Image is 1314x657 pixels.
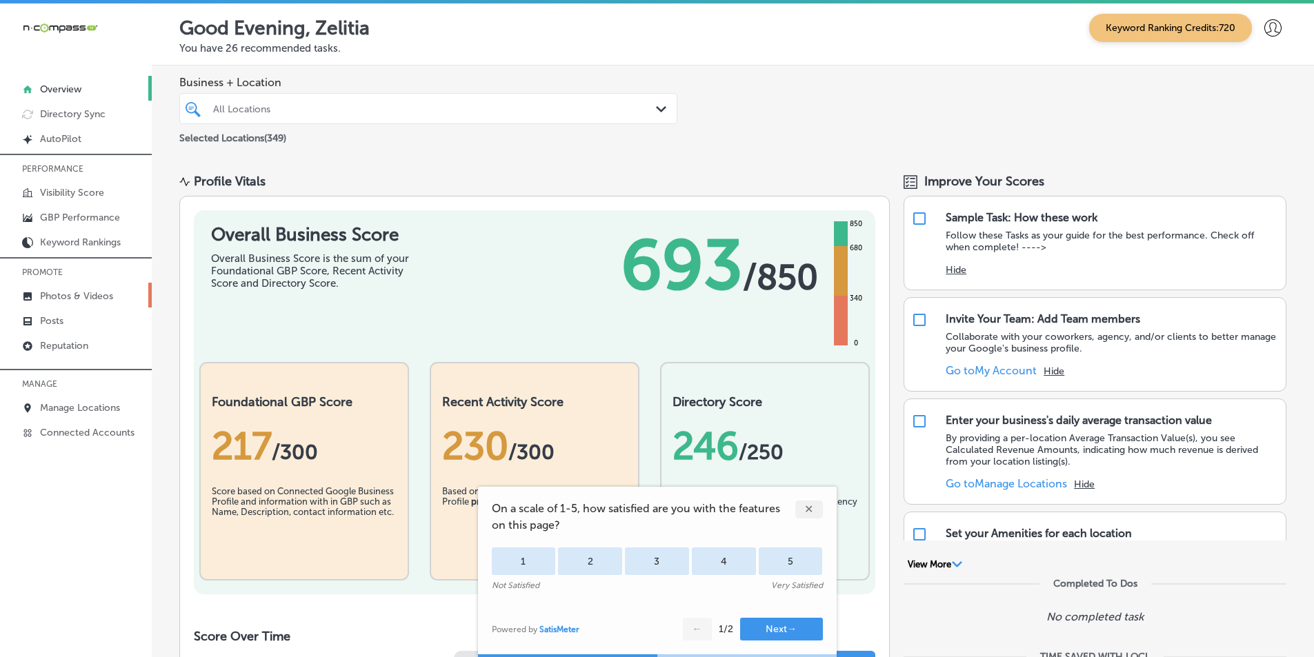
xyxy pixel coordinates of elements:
span: Business + Location [179,76,677,89]
span: 693 [621,224,743,307]
p: Connected Accounts [40,427,135,438]
p: Posts [40,315,63,327]
div: Score based on Connected Google Business Profile and information with in GBP such as Name, Descri... [212,486,397,555]
span: Keyword Ranking Credits: 720 [1089,14,1252,42]
div: 5 [759,547,823,575]
div: Sample Task: How these work [946,211,1097,224]
p: Directory Sync [40,108,106,120]
div: 1 / 2 [719,623,733,635]
img: 660ab0bf-5cc7-4cb8-ba1c-48b5ae0f18e60NCTV_CLogo_TV_Black_-500x88.png [22,21,98,34]
h2: Foundational GBP Score [212,394,397,410]
h1: Overall Business Score [211,224,418,245]
h2: Score Over Time [194,629,875,644]
div: Completed To Dos [1053,578,1137,589]
p: GBP Performance [40,212,120,223]
p: No completed task [1046,610,1144,623]
div: Overall Business Score is the sum of your Foundational GBP Score, Recent Activity Score and Direc... [211,252,418,290]
span: / 300 [272,440,318,465]
span: On a scale of 1-5, how satisfied are you with the features on this page? [492,501,795,534]
div: 680 [847,243,865,254]
p: By providing a per-location Average Transaction Value(s), you see Calculated Revenue Amounts, ind... [946,432,1279,467]
p: Keyword Rankings [40,236,121,248]
div: 217 [212,423,397,469]
b: promoting your business [471,496,575,507]
a: Go toManage Locations [946,477,1067,490]
div: 246 [673,423,857,469]
div: 0 [851,338,861,349]
div: 230 [442,423,627,469]
button: ← [683,618,712,640]
p: Selected Locations ( 349 ) [179,127,286,144]
div: Not Satisfied [492,580,539,590]
p: Good Evening, Zelitia [179,17,370,39]
p: Visibility Score [40,187,104,199]
div: 1 [492,547,556,575]
span: /300 [508,440,555,465]
h2: Recent Activity Score [442,394,627,410]
div: Very Satisfied [771,580,823,590]
span: / 850 [743,256,818,298]
h2: Directory Score [673,394,857,410]
button: View More [904,558,966,571]
div: ✕ [795,501,823,518]
p: Overview [40,83,81,95]
span: /250 [739,440,784,465]
button: Next→ [740,618,823,640]
div: Invite Your Team: Add Team members [946,312,1140,325]
div: Set your Amenities for each location [946,527,1132,540]
p: Follow these Tasks as your guide for the best performance. Check off when complete! ----> [946,230,1279,253]
div: 4 [692,547,756,575]
div: 850 [847,219,865,230]
b: activity [480,486,510,496]
span: Improve Your Scores [924,174,1044,189]
p: Collaborate with your coworkers, agency, and/or clients to better manage your Google's business p... [946,331,1279,354]
p: Photos & Videos [40,290,113,302]
div: Based on of your Google Business Profile . [442,486,627,555]
p: You have 26 recommended tasks. [179,42,1286,54]
div: All Locations [213,103,657,114]
div: Enter your business's daily average transaction value [946,414,1212,427]
button: Hide [1074,478,1095,490]
div: 2 [558,547,622,575]
div: Profile Vitals [194,174,266,189]
a: Go toMy Account [946,364,1037,377]
div: 3 [625,547,689,575]
p: AutoPilot [40,133,81,145]
p: Manage Locations [40,402,120,414]
div: Powered by [492,625,579,634]
p: Reputation [40,340,88,352]
div: Score based on number of directories enrolled versus not enrolled and consistency of data across ... [673,486,857,555]
div: 340 [847,293,865,304]
button: Hide [946,264,966,276]
button: Hide [1044,365,1064,377]
a: SatisMeter [539,625,579,634]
